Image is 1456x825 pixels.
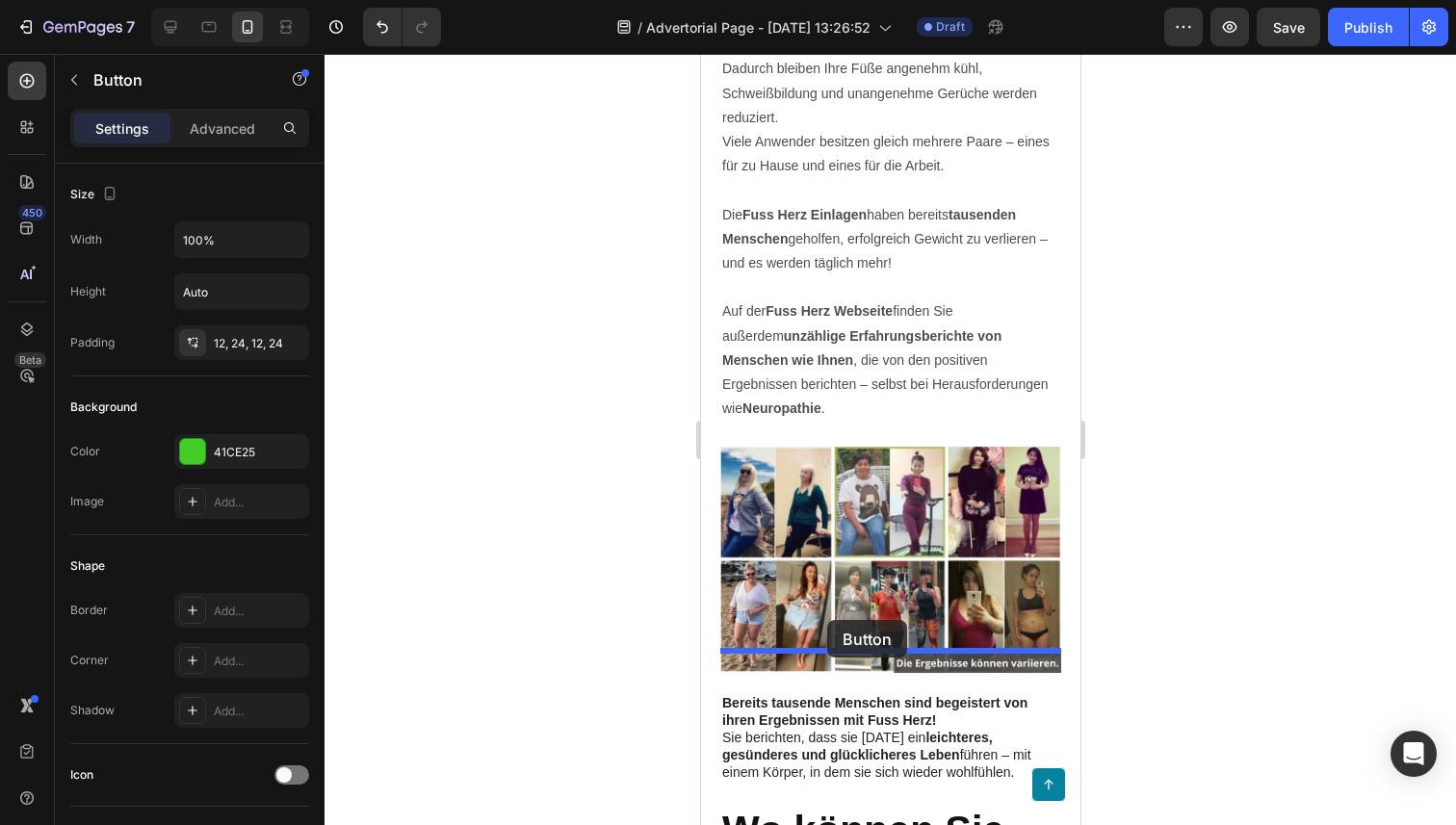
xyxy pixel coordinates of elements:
div: Shape [70,557,105,575]
span: Save [1273,19,1305,36]
div: Publish [1344,17,1392,38]
iframe: Design area [701,54,1080,825]
p: Advanced [190,118,255,139]
div: 12, 24, 12, 24 [214,335,304,352]
button: 7 [8,8,143,46]
button: Publish [1328,8,1409,46]
p: Button [93,68,257,91]
div: Padding [70,334,115,351]
div: Color [70,443,100,460]
div: Size [70,182,121,208]
div: Add... [214,653,304,670]
div: Add... [214,603,304,620]
div: Beta [14,352,46,368]
div: 450 [18,205,46,220]
p: Settings [95,118,149,139]
div: Open Intercom Messenger [1391,731,1437,777]
div: Undo/Redo [363,8,441,46]
div: Icon [70,766,93,784]
div: Add... [214,494,304,511]
div: Height [70,283,106,300]
span: Advertorial Page - [DATE] 13:26:52 [646,17,871,38]
input: Auto [175,274,308,309]
span: Draft [936,18,965,36]
div: Width [70,231,102,248]
div: 41CE25 [214,444,304,461]
div: Shadow [70,702,115,719]
button: Save [1257,8,1320,46]
span: / [637,17,642,38]
div: Background [70,399,137,416]
div: Image [70,493,104,510]
div: Add... [214,703,304,720]
p: 7 [126,15,135,39]
div: Corner [70,652,109,669]
input: Auto [175,222,308,257]
div: Border [70,602,108,619]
